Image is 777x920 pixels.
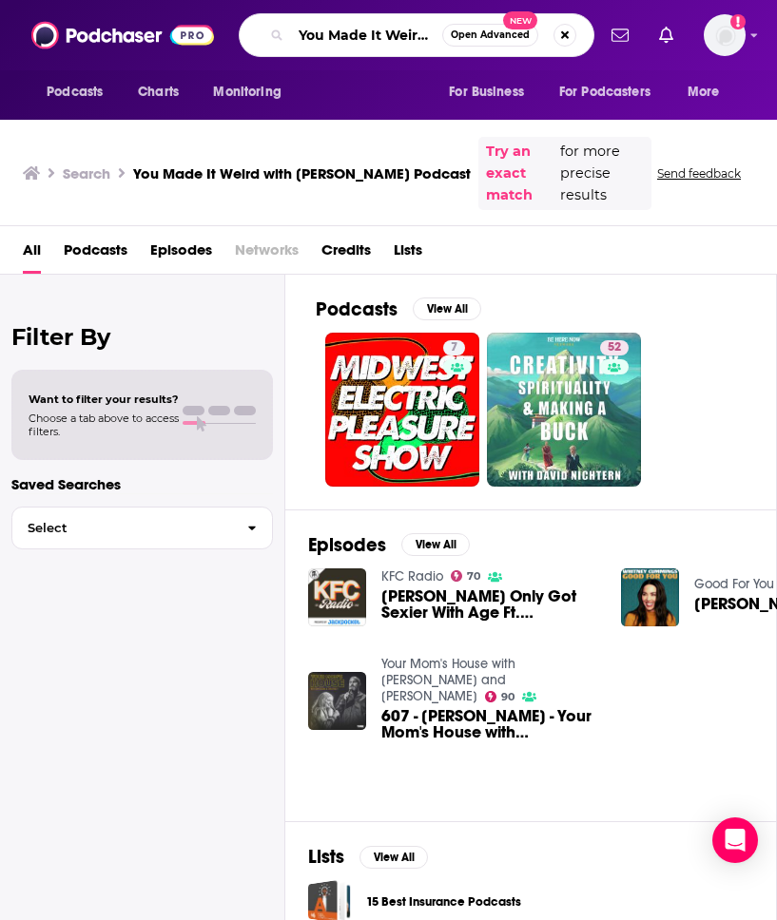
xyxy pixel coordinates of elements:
[560,141,644,206] span: for more precise results
[33,74,127,110] button: open menu
[366,891,521,912] a: 15 Best Insurance Podcasts
[413,297,481,320] button: View All
[604,19,636,51] a: Show notifications dropdown
[651,165,747,182] button: Send feedback
[401,533,470,556] button: View All
[29,412,179,438] span: Choose a tab above to access filters.
[449,79,524,105] span: For Business
[29,393,179,406] span: Want to filter your results?
[316,297,481,321] a: PodcastsView All
[200,74,305,110] button: open menu
[239,13,594,57] div: Search podcasts, credits, & more...
[308,533,470,557] a: EpisodesView All
[47,79,103,105] span: Podcasts
[621,568,679,626] img: Rosebud Baker
[443,340,465,355] a: 7
[503,11,537,29] span: New
[138,79,179,105] span: Charts
[501,693,515,701] span: 90
[31,17,214,53] img: Podchaser - Follow, Share and Rate Podcasts
[381,656,515,704] a: Your Mom's House with Christina P. and Tom Segura
[308,845,344,869] h2: Lists
[704,14,746,56] span: Logged in as kkitamorn
[308,845,428,869] a: ListsView All
[674,74,744,110] button: open menu
[63,164,110,182] h3: Search
[442,24,538,47] button: Open AdvancedNew
[451,570,481,582] a: 70
[308,533,386,557] h2: Episodes
[133,164,471,182] h3: You Made It Weird with [PERSON_NAME] Podcast
[600,340,629,355] a: 52
[381,708,598,740] a: 607 - Nate Bargatze - Your Mom's House with Christina P and Tom Segura
[235,234,299,273] span: Networks
[23,234,41,273] a: All
[213,79,281,105] span: Monitoring
[688,79,720,105] span: More
[381,588,598,621] span: [PERSON_NAME] Only Got Sexier With Age Ft. [PERSON_NAME] and Eagle [PERSON_NAME]
[308,568,366,626] img: Betty White Only Got Sexier With Age Ft. Joe DeRosa and Eagle Witt
[608,338,621,357] span: 52
[325,333,479,487] a: 7
[12,522,232,534] span: Select
[11,323,273,351] h2: Filter By
[451,30,530,40] span: Open Advanced
[381,588,598,621] a: Betty White Only Got Sexier With Age Ft. Joe DeRosa and Eagle Witt
[694,576,774,592] a: Good For You
[64,234,127,273] a: Podcasts
[730,14,746,29] svg: Add a profile image
[381,568,443,585] a: KFC Radio
[126,74,190,110] a: Charts
[486,141,556,206] a: Try an exact match
[436,74,548,110] button: open menu
[467,572,480,581] span: 70
[150,234,212,273] a: Episodes
[547,74,678,110] button: open menu
[704,14,746,56] img: User Profile
[704,14,746,56] button: Show profile menu
[11,507,273,549] button: Select
[321,234,371,273] a: Credits
[308,672,366,730] img: 607 - Nate Bargatze - Your Mom's House with Christina P and Tom Segura
[381,708,598,740] span: 607 - [PERSON_NAME] - Your Mom's House with [PERSON_NAME] and [PERSON_NAME]
[359,846,428,869] button: View All
[451,338,457,357] span: 7
[291,20,442,50] input: Search podcasts, credits, & more...
[487,333,641,487] a: 52
[394,234,422,273] a: Lists
[485,691,515,702] a: 90
[316,297,398,321] h2: Podcasts
[11,475,273,493] p: Saved Searches
[559,79,651,105] span: For Podcasters
[651,19,681,51] a: Show notifications dropdown
[712,817,758,863] div: Open Intercom Messenger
